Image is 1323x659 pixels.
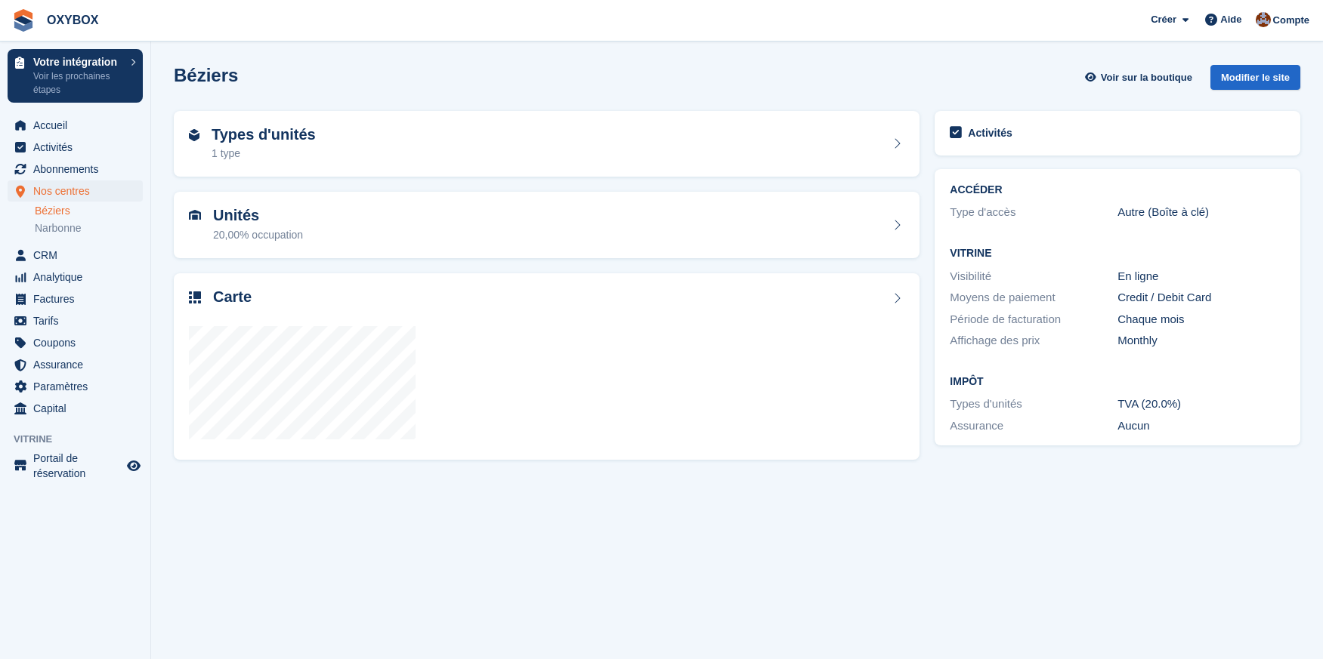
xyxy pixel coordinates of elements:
span: Factures [33,288,124,309]
span: Paramètres [33,376,124,397]
h2: ACCÉDER [950,184,1285,196]
span: Aide [1220,12,1241,27]
a: menu [8,354,143,375]
h2: Impôt [950,376,1285,388]
h2: Béziers [174,65,238,85]
div: Credit / Debit Card [1117,289,1285,306]
div: Type d'accès [950,204,1117,221]
p: Votre intégration [33,57,123,67]
a: menu [8,332,143,353]
span: Voir sur la boutique [1101,70,1192,85]
a: menu [8,245,143,266]
span: Créer [1151,12,1176,27]
h2: Activités [968,126,1012,140]
div: Monthly [1117,332,1285,350]
div: TVA (20.0%) [1117,396,1285,413]
div: En ligne [1117,268,1285,285]
span: Tarifs [33,310,124,331]
span: Activités [33,137,124,158]
a: Modifier le site [1210,65,1300,96]
div: Période de facturation [950,311,1117,328]
div: Aucun [1117,417,1285,435]
span: Assurance [33,354,124,375]
a: Boutique d'aperçu [125,457,143,475]
div: Types d'unités [950,396,1117,413]
a: menu [8,180,143,202]
span: Vitrine [14,432,150,447]
a: Votre intégration Voir les prochaines étapes [8,49,143,103]
a: Types d'unités 1 type [174,111,920,177]
h2: Carte [213,288,252,306]
a: Narbonne [35,221,143,236]
img: unit-icn-7be61d7bf1b0ce9d3e12c5938cc71ed9869f7b940bace4675aadf7bd6d80202e.svg [189,210,201,220]
span: CRM [33,245,124,266]
a: OXYBOX [41,8,104,32]
h2: Unités [213,207,303,224]
a: Voir sur la boutique [1083,65,1198,90]
span: Analytique [33,266,124,288]
a: Béziers [35,204,143,218]
a: menu [8,115,143,136]
div: 20,00% occupation [213,227,303,243]
a: Carte [174,273,920,460]
div: Moyens de paiement [950,289,1117,306]
h2: Types d'unités [212,126,316,143]
a: menu [8,266,143,288]
span: Capital [33,398,124,419]
span: Portail de réservation [33,451,124,481]
a: menu [8,376,143,397]
div: Visibilité [950,268,1117,285]
img: Adrien MAS [1256,12,1271,27]
span: Coupons [33,332,124,353]
a: menu [8,288,143,309]
a: menu [8,137,143,158]
p: Voir les prochaines étapes [33,69,123,97]
div: Chaque mois [1117,311,1285,328]
span: Accueil [33,115,124,136]
span: Nos centres [33,180,124,202]
div: Autre (Boîte à clé) [1117,204,1285,221]
img: unit-type-icn-2b2737a686de81e16bb02015468b77c625bbabd49415b5ef34ead5e3b44a266d.svg [189,129,199,141]
div: Assurance [950,417,1117,435]
div: Modifier le site [1210,65,1300,90]
img: stora-icon-8386f47178a22dfd0bd8f6a31ec36ba5ce8667c1dd55bd0f319d3a0aa187defe.svg [12,9,35,32]
a: menu [8,398,143,419]
a: Unités 20,00% occupation [174,192,920,258]
span: Compte [1273,13,1309,28]
a: menu [8,310,143,331]
h2: Vitrine [950,248,1285,260]
img: map-icn-33ee37083ee616e46c38cad1a60f524a97daa1e2b2c8c0bc3eb3415660979fc1.svg [189,291,201,303]
a: menu [8,159,143,180]
div: Affichage des prix [950,332,1117,350]
a: menu [8,451,143,481]
span: Abonnements [33,159,124,180]
div: 1 type [212,146,316,162]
